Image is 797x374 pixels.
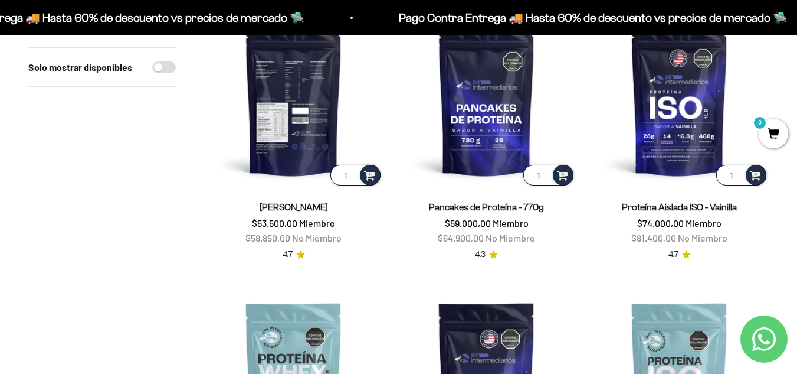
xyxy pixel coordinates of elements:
span: No Miembro [292,232,342,243]
span: Miembro [686,217,721,229]
a: 4.34.3 de 5.0 estrellas [475,248,498,261]
img: Proteína Whey - Vainilla [204,9,383,188]
span: $64.900,00 [438,232,484,243]
span: No Miembro [486,232,535,243]
span: Miembro [299,217,335,229]
a: Proteína Aislada ISO - Vainilla [622,202,737,212]
span: No Miembro [678,232,727,243]
span: $74.000,00 [637,217,684,229]
span: 4.7 [283,248,293,261]
a: [PERSON_NAME] [260,202,328,212]
span: 4.3 [475,248,486,261]
span: $81.400,00 [631,232,676,243]
span: $53.500,00 [252,217,297,229]
span: $59.000,00 [445,217,491,229]
label: Solo mostrar disponibles [28,60,132,75]
mark: 0 [753,116,767,130]
p: Pago Contra Entrega 🚚 Hasta 60% de descuento vs precios de mercado 🛸 [394,8,783,27]
a: Pancakes de Proteína - 770g [429,202,544,212]
a: 4.74.7 de 5.0 estrellas [668,248,691,261]
span: Miembro [493,217,529,229]
a: 4.74.7 de 5.0 estrellas [283,248,305,261]
a: 0 [759,128,788,141]
span: $58.850,00 [245,232,290,243]
span: 4.7 [668,248,678,261]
